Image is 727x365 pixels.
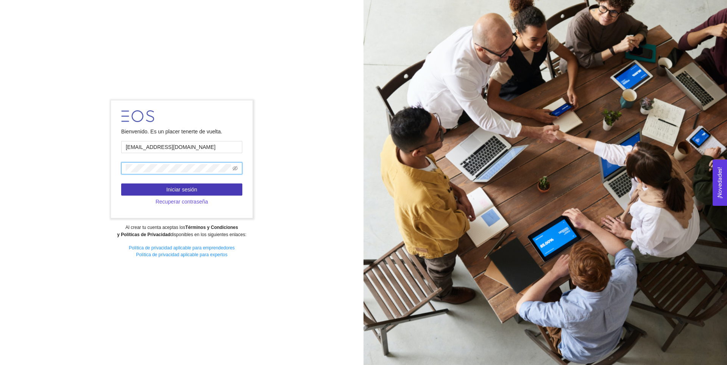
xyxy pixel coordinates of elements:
img: LOGO [121,110,154,122]
span: Iniciar sesión [166,185,197,194]
span: eye-invisible [232,166,238,171]
div: Al crear tu cuenta aceptas los disponibles en los siguientes enlaces: [5,224,358,238]
a: Política de privacidad aplicable para expertos [136,252,227,257]
button: Iniciar sesión [121,183,242,196]
a: Política de privacidad aplicable para emprendedores [129,245,235,251]
div: Bienvenido. Es un placer tenerte de vuelta. [121,127,242,136]
a: Recuperar contraseña [121,199,242,205]
strong: Términos y Condiciones y Políticas de Privacidad [117,225,238,237]
button: Open Feedback Widget [713,160,727,206]
input: Correo electrónico [121,141,242,153]
button: Recuperar contraseña [121,196,242,208]
span: Recuperar contraseña [156,197,208,206]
